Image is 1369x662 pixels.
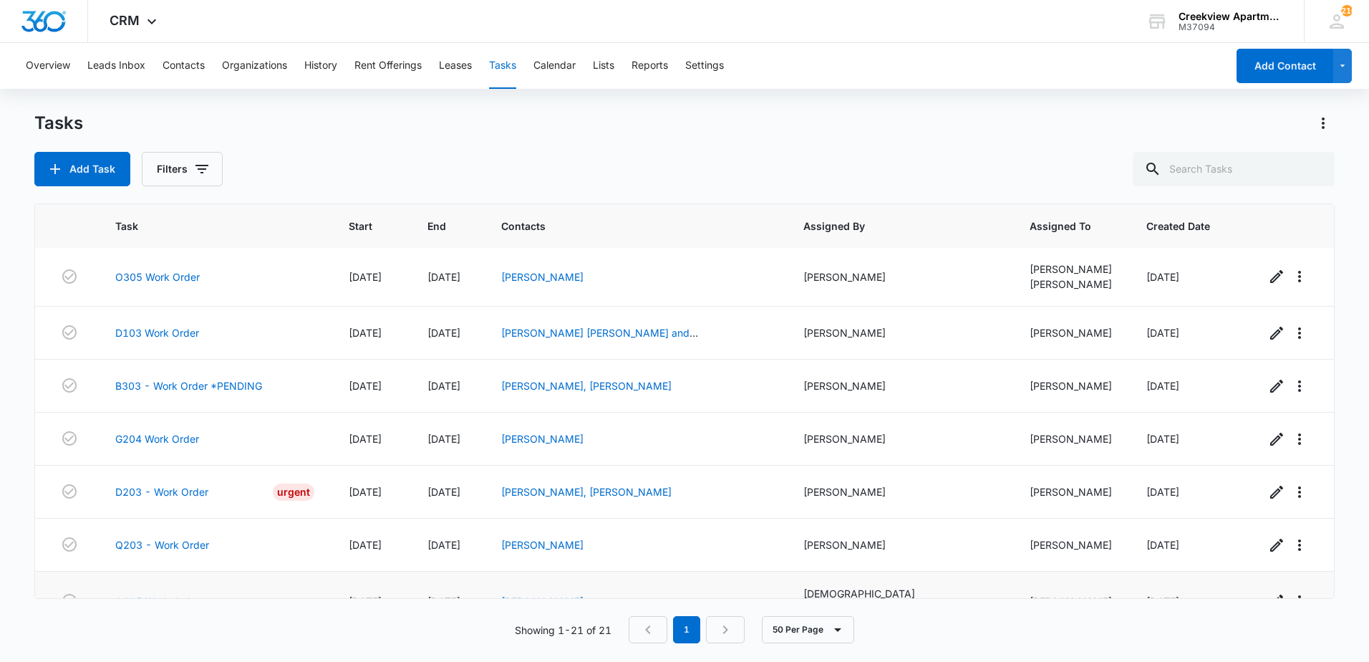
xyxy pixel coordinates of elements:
button: Contacts [163,43,205,89]
span: [DATE] [427,595,460,608]
p: Showing 1-21 of 21 [515,623,611,638]
div: [PERSON_NAME] [803,484,995,499]
div: [PERSON_NAME] [1030,431,1112,446]
div: account id [1179,22,1283,32]
button: Organizations [222,43,287,89]
a: [PERSON_NAME] [501,433,584,445]
span: [DATE] [427,380,460,392]
span: Start [349,219,372,234]
span: [DATE] [349,486,382,498]
button: Reports [632,43,668,89]
span: [DATE] [349,271,382,283]
span: Created Date [1146,219,1210,234]
a: [PERSON_NAME], [PERSON_NAME] [501,486,672,498]
button: Add Contact [1237,49,1333,83]
h1: Tasks [34,112,83,134]
div: [PERSON_NAME] [803,325,995,340]
span: [DATE] [349,380,382,392]
span: [DATE] [1146,433,1179,445]
span: Assigned By [803,219,974,234]
a: D103 Work Order [115,325,199,340]
div: [PERSON_NAME] [1030,537,1112,552]
button: Rent Offerings [354,43,422,89]
button: Leases [439,43,472,89]
span: Contacts [501,219,749,234]
div: [PERSON_NAME] [1030,262,1112,277]
span: Assigned To [1030,219,1091,234]
span: [DATE] [1146,595,1179,608]
span: [DATE] [349,595,382,608]
button: History [304,43,337,89]
span: [DATE] [349,327,382,339]
div: notifications count [1341,5,1353,16]
button: Tasks [489,43,516,89]
button: Leads Inbox [87,43,145,89]
button: Settings [685,43,724,89]
button: Lists [593,43,614,89]
button: Overview [26,43,70,89]
a: O305 Work Order [115,594,200,609]
span: [DATE] [427,486,460,498]
span: 210 [1341,5,1353,16]
div: [PERSON_NAME] [1030,378,1112,393]
div: [PERSON_NAME] [803,378,995,393]
a: B303 - Work Order *PENDING [115,378,262,393]
div: [PERSON_NAME] [1030,484,1112,499]
button: Filters [142,152,223,186]
div: [DEMOGRAPHIC_DATA][PERSON_NAME] [803,586,995,616]
button: Actions [1312,112,1335,135]
a: [PERSON_NAME] [PERSON_NAME] and [PERSON_NAME] [501,327,698,354]
span: CRM [110,13,140,28]
span: [DATE] [349,539,382,551]
span: End [427,219,446,234]
button: 50 Per Page [762,616,854,643]
span: [DATE] [427,433,460,445]
nav: Pagination [629,616,745,643]
a: D203 - Work Order [115,484,208,499]
span: [DATE] [1146,271,1179,283]
em: 1 [673,616,700,643]
div: [PERSON_NAME] [1030,594,1112,609]
span: [DATE] [427,327,460,339]
span: Task [115,219,294,234]
button: Add Task [34,152,130,186]
span: [DATE] [1146,327,1179,339]
a: Q203 - Work Order [115,537,209,552]
div: [PERSON_NAME] [803,431,995,446]
span: [DATE] [1146,539,1179,551]
a: [PERSON_NAME] [501,539,584,551]
button: Calendar [533,43,576,89]
span: [DATE] [427,539,460,551]
span: [DATE] [1146,380,1179,392]
div: [PERSON_NAME] [803,269,995,284]
div: [PERSON_NAME] [1030,325,1112,340]
div: Urgent [273,484,314,501]
div: [PERSON_NAME] [803,537,995,552]
a: [PERSON_NAME], [PERSON_NAME] [501,380,672,392]
a: O305 Work Order [115,269,200,284]
a: [PERSON_NAME] [501,271,584,283]
input: Search Tasks [1133,152,1335,186]
a: G204 Work Order [115,431,199,446]
span: [DATE] [1146,486,1179,498]
a: [PERSON_NAME] [501,595,584,608]
div: [PERSON_NAME] [1030,277,1112,292]
span: [DATE] [427,271,460,283]
span: [DATE] [349,433,382,445]
div: account name [1179,11,1283,22]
